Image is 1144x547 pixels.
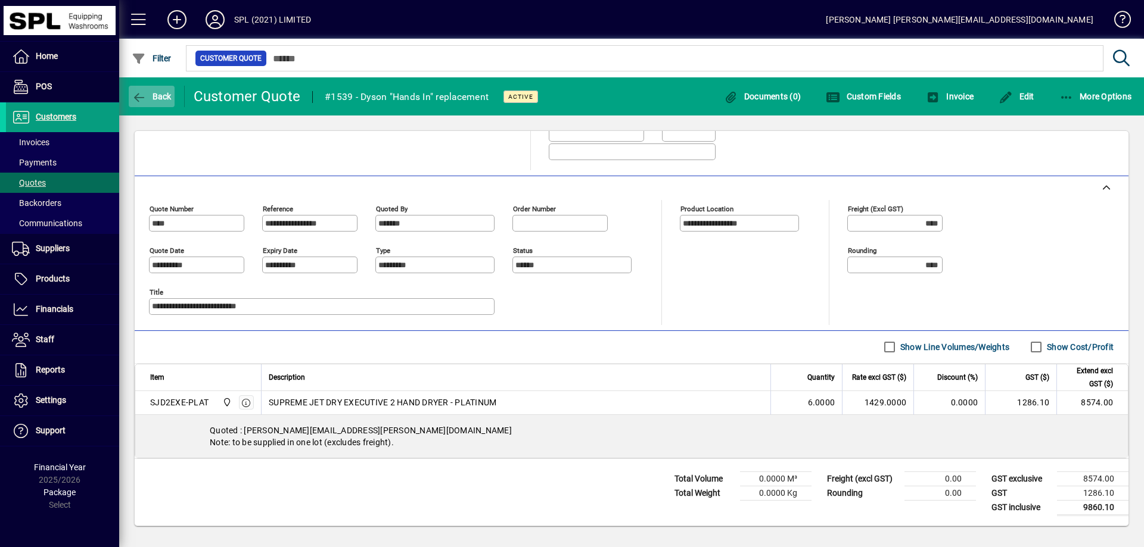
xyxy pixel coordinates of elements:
[219,396,233,409] span: SPL (2021) Limited
[826,92,901,101] span: Custom Fields
[150,287,163,296] mat-label: Title
[36,335,54,344] span: Staff
[6,152,119,173] a: Payments
[135,415,1128,458] div: Quoted : [PERSON_NAME][EMAIL_ADDRESS][PERSON_NAME][DOMAIN_NAME] Note: to be supplied in one lot (...
[6,213,119,233] a: Communications
[36,51,58,61] span: Home
[926,92,974,101] span: Invoice
[986,486,1057,500] td: GST
[821,486,904,500] td: Rounding
[150,246,184,254] mat-label: Quote date
[263,246,297,254] mat-label: Expiry date
[6,264,119,294] a: Products
[1025,371,1049,384] span: GST ($)
[6,295,119,324] a: Financials
[999,92,1034,101] span: Edit
[6,42,119,71] a: Home
[376,246,390,254] mat-label: Type
[196,9,234,30] button: Profile
[513,246,533,254] mat-label: Status
[269,371,305,384] span: Description
[1057,471,1129,486] td: 8574.00
[1064,364,1113,390] span: Extend excl GST ($)
[6,132,119,152] a: Invoices
[913,391,985,415] td: 0.0000
[508,93,533,101] span: Active
[36,274,70,283] span: Products
[937,371,978,384] span: Discount (%)
[6,72,119,102] a: POS
[1059,92,1132,101] span: More Options
[269,396,496,408] span: SUPREME JET DRY EXECUTIVE 2 HAND DRYER - PLATINUM
[808,396,835,408] span: 6.0000
[6,386,119,415] a: Settings
[669,486,740,500] td: Total Weight
[150,396,209,408] div: SJD2EXE-PLAT
[740,471,812,486] td: 0.0000 M³
[36,365,65,374] span: Reports
[513,204,556,212] mat-label: Order number
[12,198,61,208] span: Backorders
[36,426,66,435] span: Support
[807,371,835,384] span: Quantity
[852,371,906,384] span: Rate excl GST ($)
[740,486,812,500] td: 0.0000 Kg
[850,396,906,408] div: 1429.0000
[1057,486,1129,500] td: 1286.10
[826,10,1093,29] div: [PERSON_NAME] [PERSON_NAME][EMAIL_ADDRESS][DOMAIN_NAME]
[6,234,119,264] a: Suppliers
[6,325,119,355] a: Staff
[985,391,1056,415] td: 1286.10
[119,86,185,107] app-page-header-button: Back
[823,86,904,107] button: Custom Fields
[36,112,76,121] span: Customers
[986,471,1057,486] td: GST exclusive
[150,371,164,384] span: Item
[1056,86,1135,107] button: More Options
[34,462,86,472] span: Financial Year
[150,204,194,212] mat-label: Quote number
[6,173,119,193] a: Quotes
[36,304,73,314] span: Financials
[194,87,301,106] div: Customer Quote
[848,204,903,212] mat-label: Freight (excl GST)
[1056,391,1128,415] td: 8574.00
[12,218,82,228] span: Communications
[996,86,1037,107] button: Edit
[6,193,119,213] a: Backorders
[6,355,119,385] a: Reports
[129,48,175,69] button: Filter
[680,204,733,212] mat-label: Product location
[36,395,66,405] span: Settings
[376,204,408,212] mat-label: Quoted by
[1057,500,1129,515] td: 9860.10
[263,204,293,212] mat-label: Reference
[132,54,172,63] span: Filter
[12,137,49,147] span: Invoices
[904,486,976,500] td: 0.00
[986,500,1057,515] td: GST inclusive
[234,10,311,29] div: SPL (2021) LIMITED
[723,92,801,101] span: Documents (0)
[669,471,740,486] td: Total Volume
[12,158,57,167] span: Payments
[848,246,876,254] mat-label: Rounding
[200,52,262,64] span: Customer Quote
[720,86,804,107] button: Documents (0)
[12,178,46,187] span: Quotes
[132,92,172,101] span: Back
[1044,341,1114,353] label: Show Cost/Profit
[158,9,196,30] button: Add
[898,341,1009,353] label: Show Line Volumes/Weights
[36,82,52,91] span: POS
[129,86,175,107] button: Back
[821,471,904,486] td: Freight (excl GST)
[904,471,976,486] td: 0.00
[43,487,76,497] span: Package
[36,243,70,253] span: Suppliers
[1105,2,1129,41] a: Knowledge Base
[6,416,119,446] a: Support
[325,87,489,107] div: #1539 - Dyson "Hands In" replacement
[923,86,977,107] button: Invoice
